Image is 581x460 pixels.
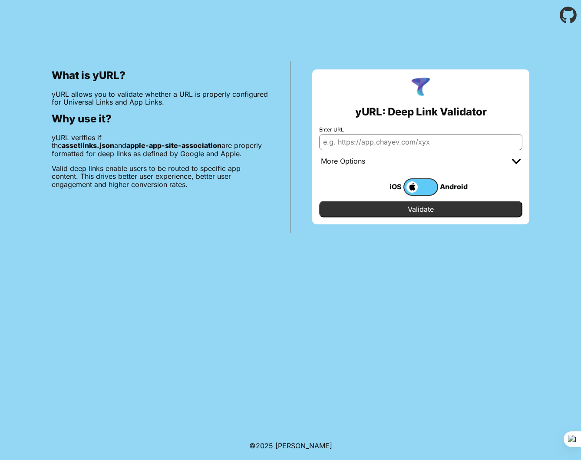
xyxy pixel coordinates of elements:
div: More Options [321,157,365,166]
b: apple-app-site-association [126,141,221,150]
img: yURL Logo [409,76,432,99]
h2: yURL: Deep Link Validator [355,106,487,118]
p: Valid deep links enable users to be routed to specific app content. This drives better user exper... [52,164,268,188]
label: Enter URL [319,127,522,133]
div: iOS [369,181,403,192]
a: Michael Ibragimchayev's Personal Site [275,441,332,450]
input: Validate [319,201,522,217]
div: Android [438,181,473,192]
span: 2025 [256,441,273,450]
p: yURL allows you to validate whether a URL is properly configured for Universal Links and App Links. [52,90,268,106]
footer: © [249,431,332,460]
h2: Why use it? [52,113,268,125]
input: e.g. https://app.chayev.com/xyx [319,134,522,150]
p: yURL verifies if the and are properly formatted for deep links as defined by Google and Apple. [52,134,268,158]
b: assetlinks.json [62,141,114,150]
h2: What is yURL? [52,69,268,82]
img: chevron [512,159,521,164]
